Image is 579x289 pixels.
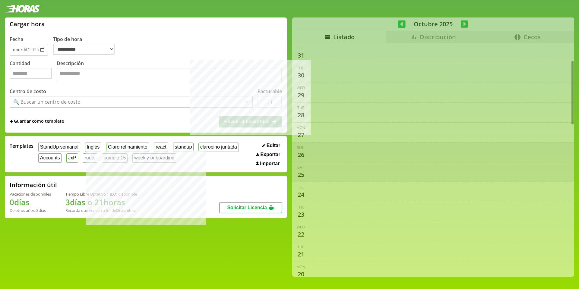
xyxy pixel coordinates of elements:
[106,143,149,152] button: Claro refinamiento
[65,197,137,208] h1: 3 días o 21 horas
[267,143,280,148] span: Editar
[132,153,176,163] button: weekly onboarding
[65,208,137,213] div: Recordá que vencen a fin de
[260,152,280,157] span: Exportar
[173,143,194,152] button: standup
[254,152,282,158] button: Exportar
[10,197,51,208] h1: 0 días
[102,153,128,163] button: cumple 15
[154,143,168,152] button: react
[38,143,80,152] button: StandUp semanal
[5,5,40,13] img: logotipo
[10,88,46,95] label: Centro de costo
[10,20,45,28] h1: Cargar hora
[198,143,239,152] button: claropino juntada
[66,153,78,163] button: JxP
[83,153,97,163] button: roots
[258,88,282,95] label: Facturable
[10,118,13,125] span: +
[219,202,282,213] button: Solicitar Licencia
[85,143,101,152] button: Inglés
[57,60,282,84] label: Descripción
[10,143,33,149] span: Templates
[53,36,119,56] label: Tipo de hora
[10,68,52,79] input: Cantidad
[10,60,57,84] label: Cantidad
[260,161,280,166] span: Importar
[10,181,57,189] h2: Información útil
[53,44,115,55] select: Tipo de hora
[65,191,137,197] div: Tiempo Libre Optativo (TiLO) disponible
[260,143,282,149] button: Editar
[227,205,267,210] span: Solicitar Licencia
[116,208,135,213] b: Diciembre
[10,118,64,125] span: +Guardar como template
[38,153,62,163] button: Accounts
[57,68,282,82] textarea: Descripción
[10,36,23,42] label: Fecha
[10,191,51,197] div: Vacaciones disponibles
[10,208,51,213] div: De otros años: 0 días
[13,99,81,105] div: 🔍 Buscar un centro de costo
